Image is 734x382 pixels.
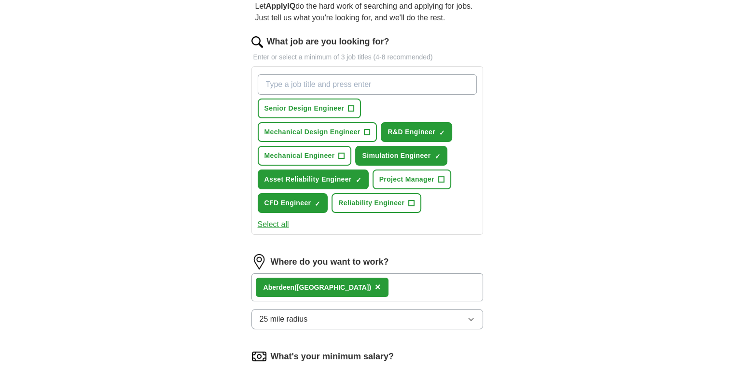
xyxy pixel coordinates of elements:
span: Mechanical Design Engineer [264,127,360,137]
button: × [375,280,381,295]
button: R&D Engineer✓ [381,122,452,142]
img: salary.png [251,349,267,364]
span: Simulation Engineer [362,151,430,161]
label: Where do you want to work? [271,255,389,269]
button: Asset Reliability Engineer✓ [258,170,369,189]
button: Project Manager [373,170,451,189]
strong: Aberdee [263,283,291,291]
span: ([GEOGRAPHIC_DATA]) [294,283,371,291]
button: 25 mile radius [251,309,483,329]
span: 25 mile radius [260,313,308,325]
span: ✓ [315,200,320,208]
span: R&D Engineer [388,127,435,137]
span: ✓ [434,153,440,160]
span: ✓ [356,176,361,184]
p: Enter or select a minimum of 3 job titles (4-8 recommended) [251,52,483,62]
span: ✓ [439,129,445,137]
span: Reliability Engineer [338,198,404,208]
button: CFD Engineer✓ [258,193,328,213]
button: Simulation Engineer✓ [355,146,447,166]
button: Senior Design Engineer [258,99,361,118]
button: Reliability Engineer [332,193,421,213]
span: Asset Reliability Engineer [264,174,352,184]
span: Mechanical Engineer [264,151,335,161]
span: Project Manager [379,174,434,184]
strong: ApplyIQ [266,2,295,10]
button: Select all [258,219,289,230]
button: Mechanical Design Engineer [258,122,377,142]
img: search.png [251,36,263,48]
div: n [263,283,372,293]
button: Mechanical Engineer [258,146,352,166]
span: × [375,282,381,292]
span: Senior Design Engineer [264,103,345,113]
label: What job are you looking for? [267,35,389,48]
input: Type a job title and press enter [258,74,477,95]
label: What's your minimum salary? [271,350,394,363]
span: CFD Engineer [264,198,311,208]
img: location.png [251,254,267,269]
